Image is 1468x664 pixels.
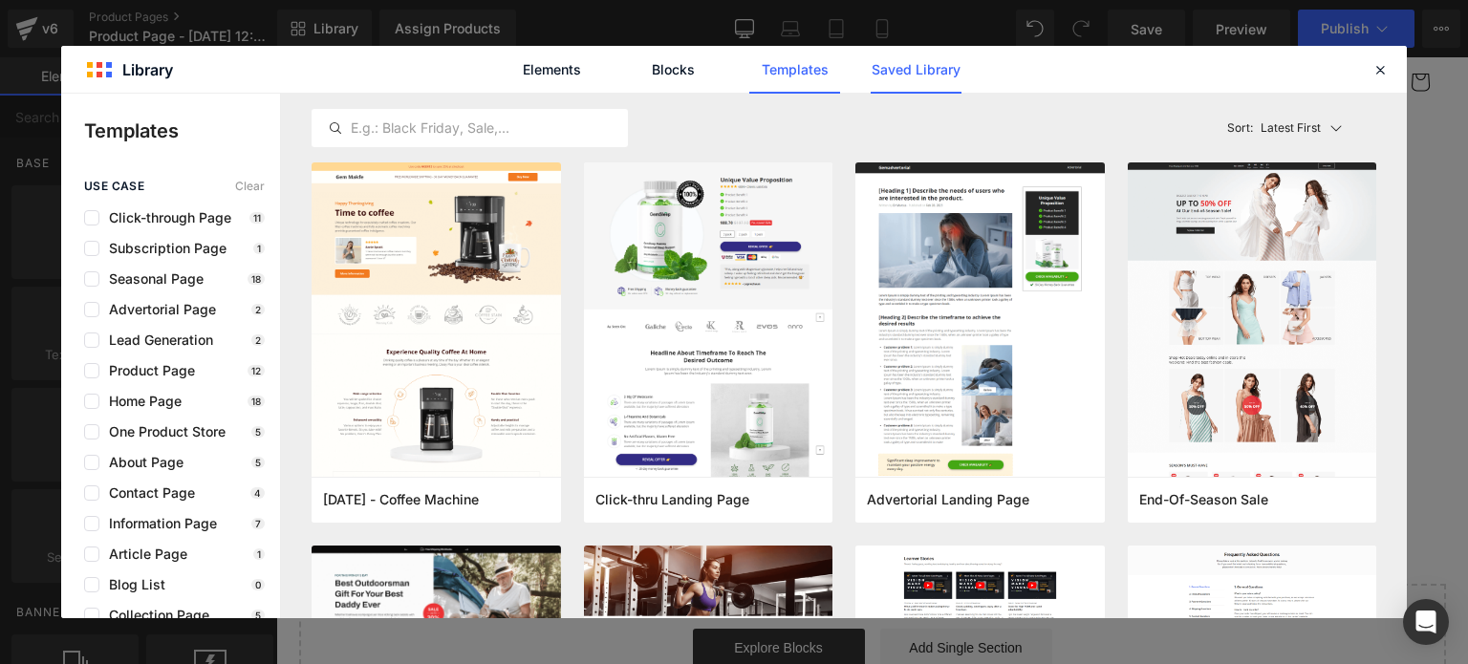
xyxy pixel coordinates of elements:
[251,334,265,346] p: 2
[251,304,265,315] p: 2
[1139,491,1268,508] span: End-Of-Season Sale
[251,579,265,590] p: 0
[832,114,933,137] a: Sleep Patch
[611,198,1155,221] label: Title
[144,127,246,228] a: Sleep Patch
[99,577,165,592] span: Blog List
[248,365,265,376] p: 12
[99,210,231,225] span: Click-through Page
[867,491,1029,508] span: Advertorial Landing Page
[507,46,597,94] a: Elements
[417,571,589,610] a: Explore Blocks
[251,518,265,529] p: 7
[1227,121,1253,135] span: Sort:
[251,457,265,468] p: 5
[253,243,265,254] p: 1
[487,7,704,44] a: [MEDICAL_DATA] UK
[248,396,265,407] p: 18
[595,491,749,508] span: Click-thru Landing Page
[395,108,510,128] span: Assign a product
[99,394,182,409] span: Home Page
[99,332,213,348] span: Lead Generation
[250,127,352,228] a: Sleep Patch
[251,610,265,621] p: 5
[99,455,183,470] span: About Page
[814,348,951,393] button: Add To Cart
[249,212,265,224] p: 11
[356,127,457,228] a: Sleep Patch
[631,222,717,262] span: Default Title
[749,46,840,94] a: Templates
[99,608,209,623] span: Collection Page
[248,273,265,285] p: 18
[251,426,265,438] p: 5
[887,141,933,169] span: £29.90
[144,127,240,223] img: Sleep Patch
[462,127,557,223] img: Sleep Patch
[323,491,479,508] span: Thanksgiving - Coffee Machine
[99,271,204,287] span: Seasonal Page
[84,117,280,145] p: Templates
[628,46,719,94] a: Blocks
[604,571,776,610] a: Add Single Section
[871,46,961,94] a: Saved Library
[99,516,217,531] span: Information Page
[494,10,697,40] span: [MEDICAL_DATA] UK
[1261,119,1321,137] p: Latest First
[99,424,226,439] span: One Product Store
[611,277,1155,300] label: Quantity
[99,241,227,256] span: Subscription Page
[250,487,265,499] p: 4
[833,144,879,164] span: £44.90
[99,546,187,562] span: Article Page
[253,548,265,560] p: 1
[1220,109,1377,147] button: Latest FirstSort:Latest First
[39,127,135,223] img: Sleep Patch
[39,127,140,228] a: Sleep Patch
[84,180,144,193] span: use case
[462,127,563,228] a: Sleep Patch
[99,302,216,317] span: Advertorial Page
[250,127,346,223] img: Sleep Patch
[99,485,195,501] span: Contact Page
[1403,599,1449,645] div: Open Intercom Messenger
[395,107,835,130] span: and use this template to present it on live store
[313,117,627,139] input: E.g.: Black Friday, Sale,...
[356,127,451,223] img: Sleep Patch
[235,180,265,193] span: Clear
[99,363,195,378] span: Product Page
[19,4,61,46] summary: Menu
